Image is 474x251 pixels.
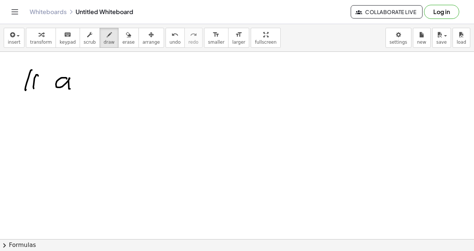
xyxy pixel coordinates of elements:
[26,28,56,48] button: transform
[60,40,76,45] span: keypad
[100,28,119,48] button: draw
[118,28,138,48] button: erase
[8,40,20,45] span: insert
[208,40,224,45] span: smaller
[84,40,96,45] span: scrub
[436,40,447,45] span: save
[9,6,21,18] button: Toggle navigation
[56,28,80,48] button: keyboardkeypad
[457,40,466,45] span: load
[143,40,160,45] span: arrange
[390,40,407,45] span: settings
[190,30,197,39] i: redo
[385,28,411,48] button: settings
[64,30,71,39] i: keyboard
[104,40,115,45] span: draw
[417,40,426,45] span: new
[255,40,276,45] span: fullscreen
[30,8,67,16] a: Whiteboards
[184,28,203,48] button: redoredo
[122,40,134,45] span: erase
[30,40,52,45] span: transform
[413,28,431,48] button: new
[351,5,423,19] button: Collaborate Live
[80,28,100,48] button: scrub
[170,40,181,45] span: undo
[357,9,416,15] span: Collaborate Live
[235,30,242,39] i: format_size
[432,28,451,48] button: save
[213,30,220,39] i: format_size
[188,40,198,45] span: redo
[228,28,249,48] button: format_sizelarger
[453,28,470,48] button: load
[171,30,178,39] i: undo
[4,28,24,48] button: insert
[204,28,228,48] button: format_sizesmaller
[232,40,245,45] span: larger
[424,5,459,19] button: Log in
[166,28,185,48] button: undoundo
[251,28,280,48] button: fullscreen
[138,28,164,48] button: arrange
